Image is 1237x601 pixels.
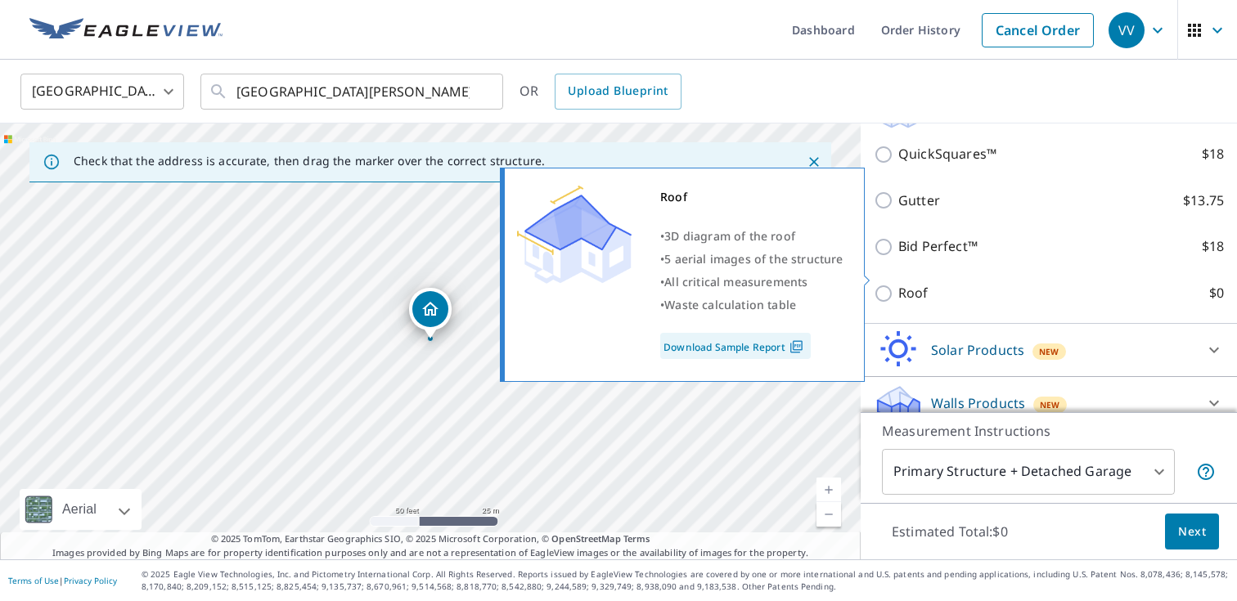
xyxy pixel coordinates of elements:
div: • [660,294,843,316]
p: $18 [1202,144,1224,164]
p: Check that the address is accurate, then drag the marker over the correct structure. [74,154,545,168]
div: • [660,225,843,248]
div: Roof [660,186,843,209]
a: OpenStreetMap [551,532,620,545]
div: Dropped pin, building 1, Residential property, 526 Saint Paul St Gonzales, TX 78629 [409,288,452,339]
div: Aerial [20,489,142,530]
a: Upload Blueprint [555,74,681,110]
p: | [8,576,117,585]
span: All critical measurements [664,274,807,289]
div: Walls ProductsNew [874,383,1224,423]
button: Close [803,151,825,173]
button: Next [1165,514,1219,550]
div: • [660,248,843,271]
a: Current Level 19, Zoom Out [816,502,841,527]
div: Solar ProductsNew [874,330,1224,370]
span: 3D diagram of the roof [664,228,795,244]
p: $0 [1209,283,1224,303]
p: $13.75 [1183,191,1224,211]
img: EV Logo [29,18,223,43]
a: Cancel Order [982,13,1094,47]
p: Roof [898,283,929,303]
span: Upload Blueprint [568,81,668,101]
p: Bid Perfect™ [898,236,978,257]
p: Walls Products [931,393,1025,413]
a: Terms of Use [8,575,59,586]
span: Waste calculation table [664,297,796,312]
p: QuickSquares™ [898,144,996,164]
p: Solar Products [931,340,1024,360]
div: Aerial [57,489,101,530]
span: © 2025 TomTom, Earthstar Geographics SIO, © 2025 Microsoft Corporation, © [211,532,650,546]
span: New [1040,398,1060,411]
a: Current Level 19, Zoom In [816,478,841,502]
img: Premium [517,186,632,284]
div: Primary Structure + Detached Garage [882,449,1175,495]
img: Pdf Icon [785,339,807,354]
div: OR [520,74,681,110]
p: Measurement Instructions [882,421,1216,441]
a: Privacy Policy [64,575,117,586]
p: $18 [1202,236,1224,257]
span: Next [1178,522,1206,542]
a: Terms [623,532,650,545]
div: VV [1109,12,1145,48]
span: 5 aerial images of the structure [664,251,843,267]
span: Your report will include the primary structure and a detached garage if one exists. [1196,462,1216,482]
div: [GEOGRAPHIC_DATA] [20,69,184,114]
div: • [660,271,843,294]
p: © 2025 Eagle View Technologies, Inc. and Pictometry International Corp. All Rights Reserved. Repo... [142,568,1229,593]
p: Estimated Total: $0 [879,514,1021,549]
p: Gutter [898,191,940,211]
input: Search by address or latitude-longitude [236,69,470,114]
span: New [1039,345,1059,358]
a: Download Sample Report [660,333,811,359]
